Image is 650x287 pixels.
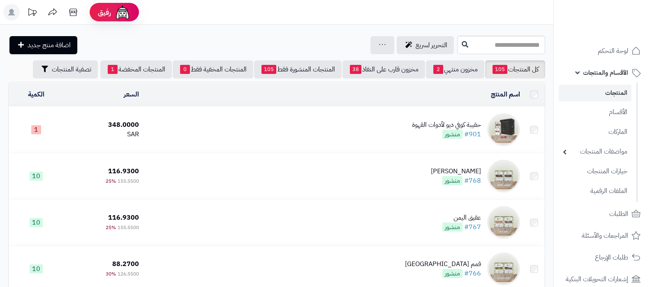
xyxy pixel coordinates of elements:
[559,163,631,180] a: خيارات المنتجات
[582,230,628,241] span: المراجعات والأسئلة
[118,224,139,231] span: 155.5500
[9,36,77,54] a: اضافة منتج جديد
[598,45,628,57] span: لوحة التحكم
[30,218,43,227] span: 10
[106,270,116,278] span: 30%
[28,90,44,99] a: الكمية
[487,206,520,239] img: عقيق اليمن
[559,103,631,121] a: الأقسام
[559,85,631,101] a: المنتجات
[464,176,481,186] a: #768
[180,65,190,74] span: 0
[67,120,139,130] div: 348.0000
[464,222,481,232] a: #767
[114,4,131,21] img: ai-face.png
[350,65,361,74] span: 38
[108,213,139,223] span: 116.9300
[426,60,484,78] a: مخزون منتهي2
[106,224,116,231] span: 25%
[397,36,454,54] a: التحرير لسريع
[485,60,545,78] a: كل المنتجات105
[342,60,425,78] a: مخزون قارب على النفاذ38
[254,60,342,78] a: المنتجات المنشورة فقط105
[30,172,43,181] span: 10
[33,60,98,78] button: تصفية المنتجات
[173,60,253,78] a: المنتجات المخفية فقط0
[31,125,41,134] span: 1
[442,130,463,139] span: منشور
[28,40,71,50] span: اضافة منتج جديد
[67,130,139,139] div: SAR
[442,269,463,278] span: منشور
[124,90,139,99] a: السعر
[559,123,631,141] a: الماركات
[487,160,520,193] img: تركيش توينز
[464,269,481,278] a: #766
[487,113,520,146] img: حقيبة كوفي ديو لأدوات القهوة
[464,129,481,139] a: #901
[412,120,481,130] div: حقيبة كوفي ديو لأدوات القهوة
[594,6,642,23] img: logo-2.png
[98,7,111,17] span: رفيق
[559,182,631,200] a: الملفات الرقمية
[416,40,447,50] span: التحرير لسريع
[559,248,645,267] a: طلبات الإرجاع
[108,65,118,74] span: 1
[30,264,43,273] span: 10
[583,67,628,78] span: الأقسام والمنتجات
[112,259,139,269] span: 88.2700
[108,166,139,176] span: 116.9300
[491,90,520,99] a: اسم المنتج
[106,177,116,185] span: 25%
[442,223,463,232] span: منشور
[609,208,628,220] span: الطلبات
[405,259,481,269] div: قمم [GEOGRAPHIC_DATA]
[433,65,443,74] span: 2
[559,204,645,224] a: الطلبات
[559,226,645,246] a: المراجعات والأسئلة
[118,270,139,278] span: 126.5500
[559,143,631,161] a: مواصفات المنتجات
[431,167,481,176] div: [PERSON_NAME]
[493,65,507,74] span: 105
[442,176,463,185] span: منشور
[595,252,628,263] span: طلبات الإرجاع
[487,253,520,285] img: قمم إندونيسيا
[566,273,628,285] span: إشعارات التحويلات البنكية
[261,65,276,74] span: 105
[52,64,91,74] span: تصفية المنتجات
[559,41,645,61] a: لوحة التحكم
[100,60,172,78] a: المنتجات المخفضة1
[118,177,139,185] span: 155.5500
[22,4,42,23] a: تحديثات المنصة
[442,213,481,223] div: عقيق اليمن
